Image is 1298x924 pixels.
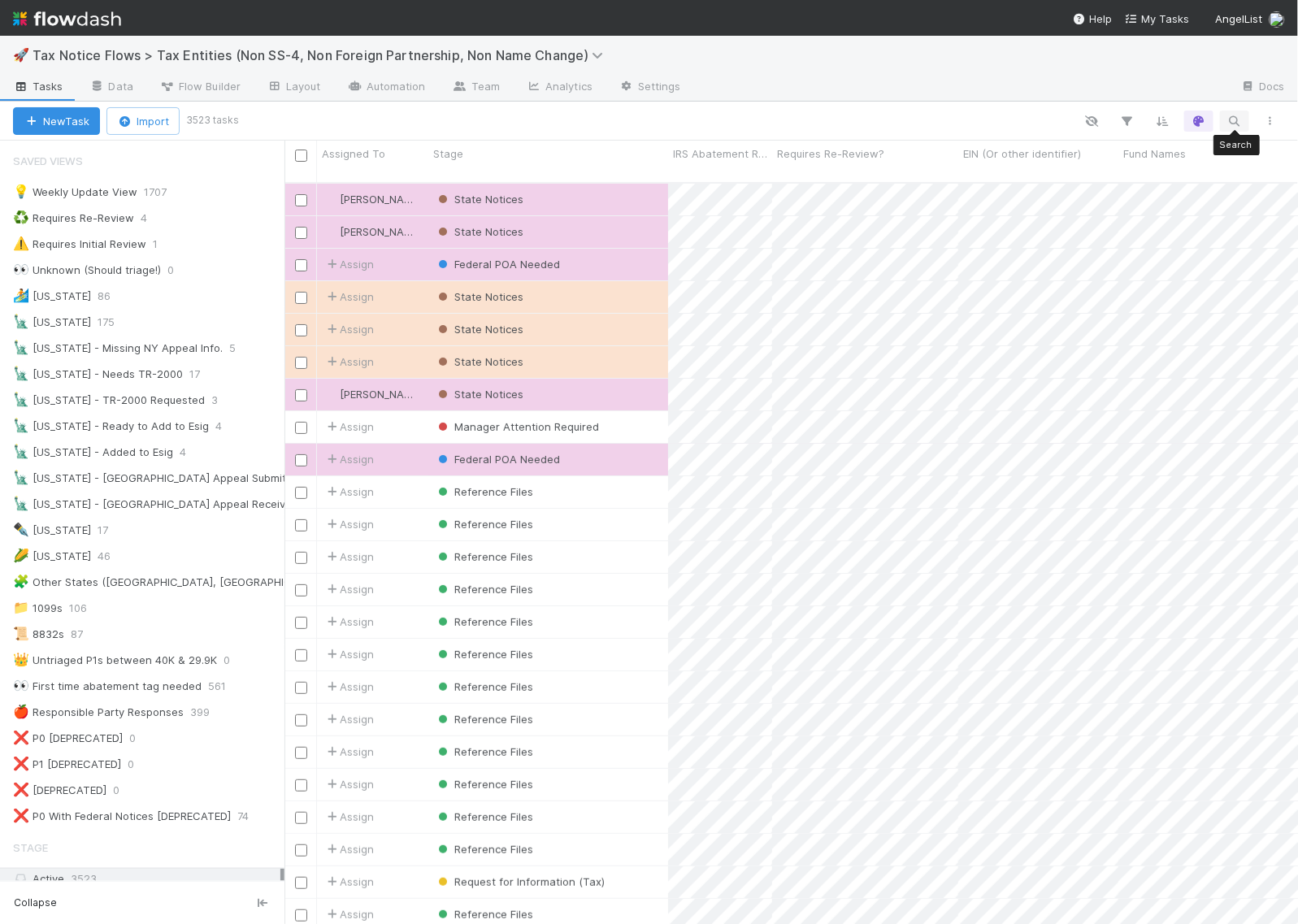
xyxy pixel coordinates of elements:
input: Toggle Row Selected [295,259,307,271]
span: Reference Files [435,778,533,791]
span: Tasks [13,78,63,94]
span: 💡 [13,184,29,198]
span: 1707 [144,182,183,202]
span: 0 [129,728,152,748]
span: Assign [323,516,374,532]
a: Layout [254,75,334,101]
small: 3523 tasks [186,113,239,128]
div: P0 [DEPRECATED] [13,728,123,748]
span: Collapse [14,896,57,910]
span: 87 [71,624,99,644]
input: Toggle Row Selected [295,714,307,727]
span: 0 [128,754,150,774]
div: Federal POA Needed [435,451,560,467]
span: 561 [208,676,242,696]
span: Assign [323,549,374,565]
span: Assign [323,484,374,500]
span: 🏄 [13,288,29,302]
span: Assign [323,614,374,630]
div: Reference Files [435,581,533,597]
span: Reference Files [435,485,533,498]
input: Toggle Row Selected [295,779,307,792]
div: Assign [323,321,374,337]
div: [US_STATE] - Missing NY Appeal Info. [13,338,223,358]
span: State Notices [435,225,523,238]
div: Assign [323,744,374,760]
img: logo-inverted-e16ddd16eac7371096b0.svg [13,5,121,33]
span: 74 [237,806,265,826]
div: Manager Attention Required [435,419,599,435]
span: AngelList [1215,12,1262,25]
span: Assign [323,874,374,890]
span: 106 [69,598,103,618]
span: 🗽 [13,445,29,458]
div: State Notices [435,288,523,305]
div: [US_STATE] [13,520,91,540]
span: 0 [167,260,190,280]
span: 🗽 [13,367,29,380]
div: State Notices [435,191,523,207]
span: Federal POA Needed [435,258,560,271]
span: Federal POA Needed [435,453,560,466]
img: avatar_cc3a00d7-dd5c-4a2f-8d58-dd6545b20c0d.png [1269,11,1285,28]
input: Toggle Row Selected [295,487,307,499]
input: Toggle Row Selected [295,422,307,434]
span: Reference Files [435,908,533,921]
span: 175 [98,312,131,332]
div: First time abatement tag needed [13,676,202,696]
input: Toggle Row Selected [295,357,307,369]
input: Toggle Row Selected [295,519,307,531]
div: [US_STATE] - [GEOGRAPHIC_DATA] Appeal Received [13,494,298,514]
div: Weekly Update View [13,182,137,202]
span: Reference Files [435,810,533,823]
img: avatar_e41e7ae5-e7d9-4d8d-9f56-31b0d7a2f4fd.png [324,225,337,238]
span: 399 [190,702,226,722]
div: Assign [323,906,374,922]
span: 👑 [13,653,29,666]
span: Saved Views [13,145,83,177]
div: Requires Initial Review [13,234,146,254]
input: Toggle Row Selected [295,617,307,629]
div: [PERSON_NAME] [323,191,420,207]
div: State Notices [435,386,523,402]
img: avatar_e41e7ae5-e7d9-4d8d-9f56-31b0d7a2f4fd.png [324,388,337,401]
div: Reference Files [435,484,533,500]
div: Assign [323,354,374,370]
input: Toggle Row Selected [295,747,307,759]
div: [US_STATE] - TR-2000 Requested [13,390,205,410]
span: Reference Files [435,550,533,563]
div: Reference Files [435,841,533,857]
input: Toggle Row Selected [295,877,307,889]
span: 🗽 [13,471,29,484]
a: Flow Builder [146,75,254,101]
div: 8832s [13,624,64,644]
input: Toggle Row Selected [295,649,307,662]
span: Assign [323,451,374,467]
a: Data [76,75,146,101]
a: Docs [1227,75,1298,101]
input: Toggle Row Selected [295,324,307,336]
div: [US_STATE] - Needs TR-2000 [13,364,183,384]
div: Reference Files [435,711,533,727]
span: IRS Abatement Requested & Pending [673,145,768,162]
a: Analytics [513,75,606,101]
div: Other States ([GEOGRAPHIC_DATA], [GEOGRAPHIC_DATA] , [GEOGRAPHIC_DATA], [GEOGRAPHIC_DATA]) [13,572,561,592]
input: Toggle Row Selected [295,844,307,857]
span: Assigned To [322,145,385,162]
div: Assign [323,679,374,695]
div: Unknown (Should triage!) [13,260,161,280]
span: Requires Re-Review? [777,145,884,162]
span: Assign [323,419,374,435]
span: 🗽 [13,341,29,354]
input: Toggle Row Selected [295,227,307,239]
div: Assign [323,646,374,662]
div: Assign [323,809,374,825]
span: 4 [141,208,163,228]
input: Toggle Row Selected [295,584,307,596]
span: Reference Files [435,648,533,661]
span: Assign [323,288,374,305]
span: 3523 [71,872,97,885]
